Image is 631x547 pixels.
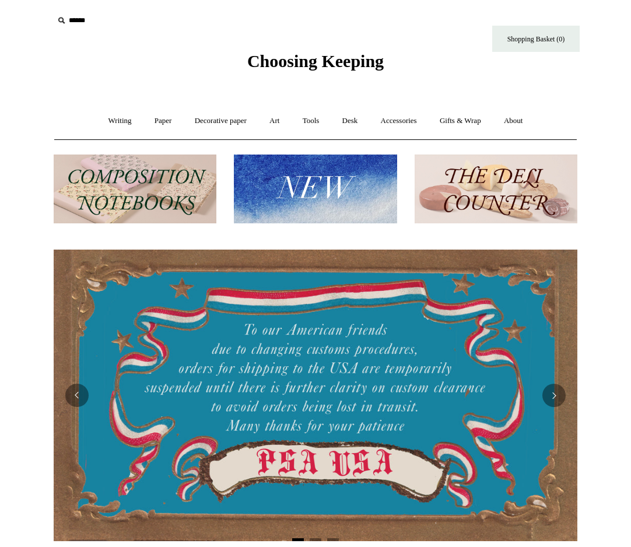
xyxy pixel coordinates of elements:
a: Writing [98,106,142,136]
button: Page 2 [310,538,321,541]
button: Next [542,384,566,407]
a: About [493,106,534,136]
img: USA PSA .jpg__PID:33428022-6587-48b7-8b57-d7eefc91f15a [54,250,577,541]
a: Paper [144,106,183,136]
img: 202302 Composition ledgers.jpg__PID:69722ee6-fa44-49dd-a067-31375e5d54ec [54,155,216,224]
span: Choosing Keeping [247,51,384,71]
a: Gifts & Wrap [429,106,492,136]
img: New.jpg__PID:f73bdf93-380a-4a35-bcfe-7823039498e1 [234,155,397,224]
button: Page 1 [292,538,304,541]
a: Shopping Basket (0) [492,26,580,52]
button: Previous [65,384,89,407]
img: The Deli Counter [415,155,577,224]
a: Accessories [370,106,427,136]
a: Choosing Keeping [247,61,384,69]
a: Art [259,106,290,136]
button: Page 3 [327,538,339,541]
a: Desk [332,106,369,136]
a: Tools [292,106,330,136]
a: Decorative paper [184,106,257,136]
